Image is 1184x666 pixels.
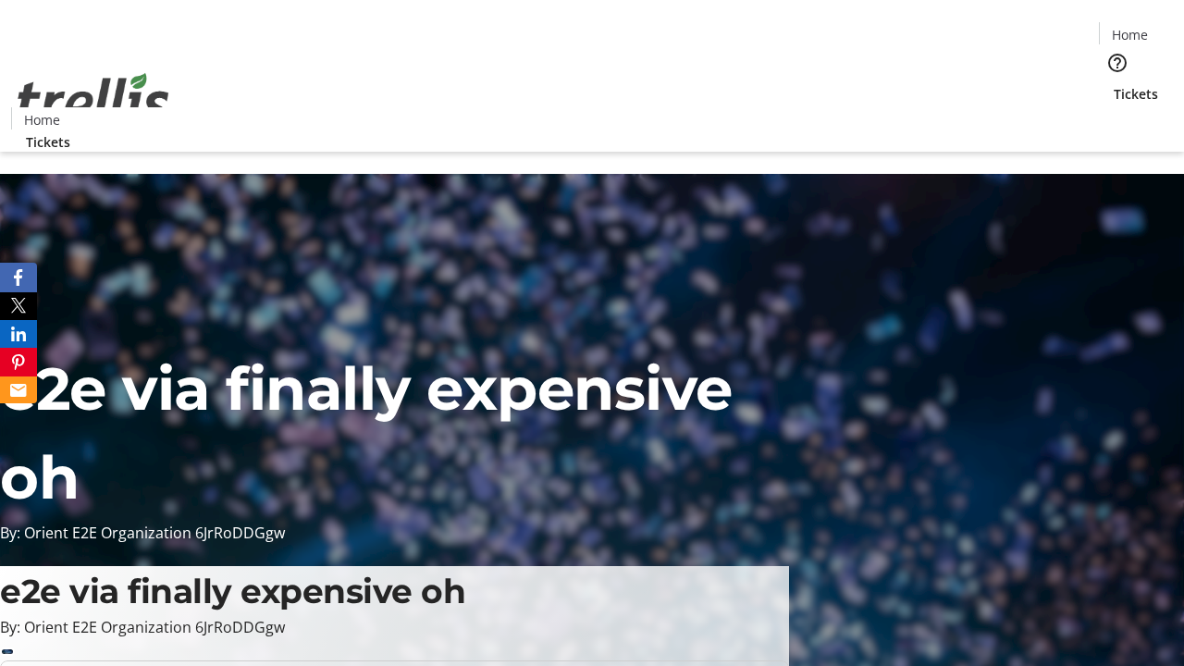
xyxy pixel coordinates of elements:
[1099,104,1136,141] button: Cart
[1099,84,1173,104] a: Tickets
[1100,25,1159,44] a: Home
[24,110,60,129] span: Home
[1114,84,1158,104] span: Tickets
[26,132,70,152] span: Tickets
[1099,44,1136,81] button: Help
[11,132,85,152] a: Tickets
[11,53,176,145] img: Orient E2E Organization 6JrRoDDGgw's Logo
[12,110,71,129] a: Home
[1112,25,1148,44] span: Home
